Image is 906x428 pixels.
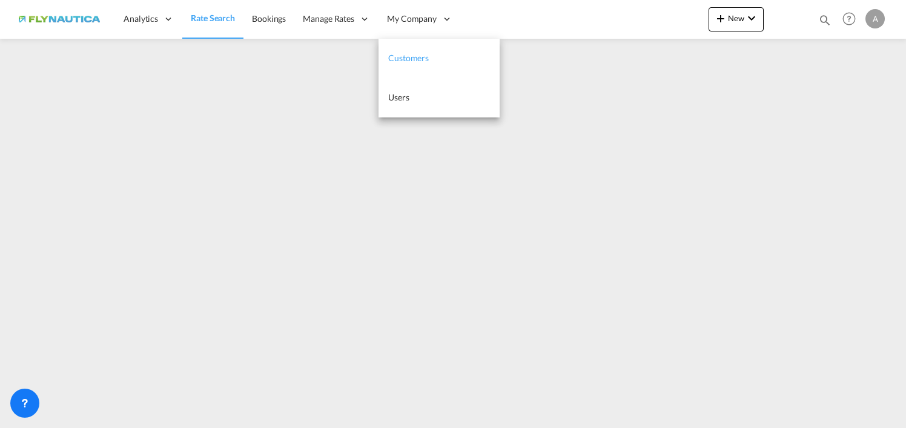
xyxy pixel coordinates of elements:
div: A [865,9,885,28]
div: icon-magnify [818,13,832,31]
md-icon: icon-magnify [818,13,832,27]
img: dbeec6a0202a11f0ab01a7e422f9ff92.png [18,5,100,33]
div: Help [839,8,865,30]
span: Bookings [252,13,286,24]
md-icon: icon-chevron-down [744,11,759,25]
span: Analytics [124,13,158,25]
span: Manage Rates [303,13,354,25]
a: Users [379,78,500,117]
span: My Company [387,13,437,25]
span: Users [388,92,409,102]
span: New [713,13,759,23]
a: Customers [379,39,500,78]
span: Customers [388,53,429,63]
span: Rate Search [191,13,235,23]
span: Help [839,8,859,29]
button: icon-plus 400-fgNewicon-chevron-down [709,7,764,31]
md-icon: icon-plus 400-fg [713,11,728,25]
